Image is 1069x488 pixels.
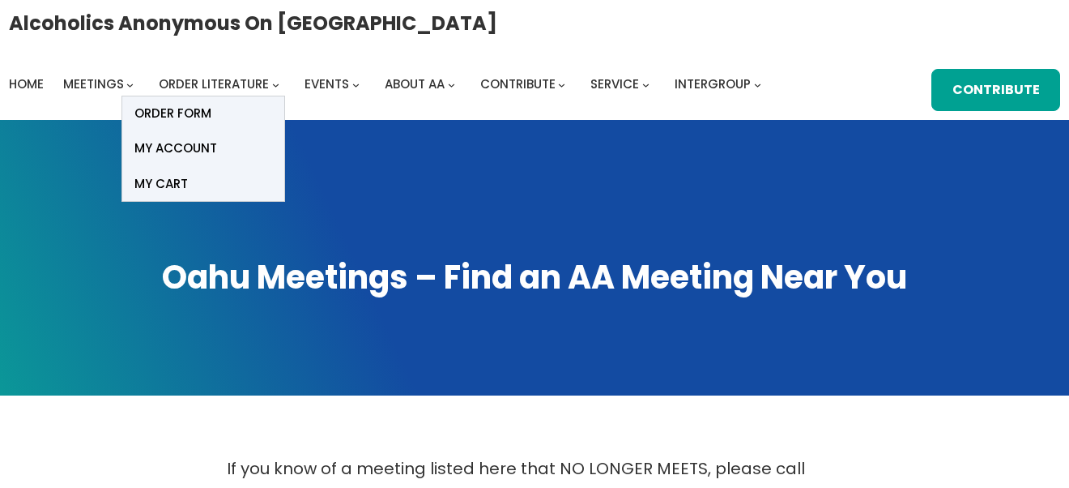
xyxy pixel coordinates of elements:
button: Service submenu [642,80,649,88]
a: Contribute [480,73,556,96]
a: Home [9,73,44,96]
span: Intergroup [675,75,751,92]
button: Contribute submenu [558,80,565,88]
button: Order Literature submenu [272,80,279,88]
a: About AA [385,73,445,96]
span: Events [305,75,349,92]
a: Contribute [931,69,1060,111]
button: Intergroup submenu [754,80,761,88]
a: Events [305,73,349,96]
a: My account [122,131,284,166]
span: Meetings [63,75,124,92]
a: Intergroup [675,73,751,96]
a: ORDER FORM [122,96,284,131]
span: Service [590,75,639,92]
button: Meetings submenu [126,80,134,88]
span: Home [9,75,44,92]
a: Service [590,73,639,96]
a: Alcoholics Anonymous on [GEOGRAPHIC_DATA] [9,6,497,41]
a: My Cart [122,166,284,201]
button: About AA submenu [448,80,455,88]
span: Contribute [480,75,556,92]
h1: Oahu Meetings – Find an AA Meeting Near You [16,256,1053,300]
span: Order Literature [159,75,269,92]
a: Meetings [63,73,124,96]
span: My account [134,137,217,160]
nav: Intergroup [9,73,767,96]
span: About AA [385,75,445,92]
span: My Cart [134,173,188,195]
button: Events submenu [352,80,360,88]
span: ORDER FORM [134,102,211,125]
